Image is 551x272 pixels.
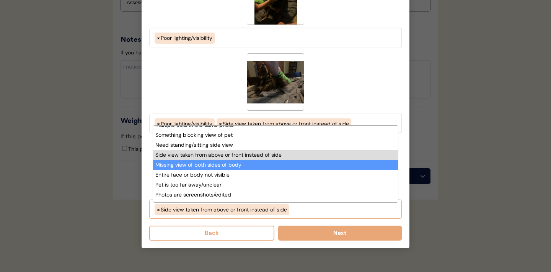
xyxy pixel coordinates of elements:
li: Missing view of both sides of body [153,160,398,170]
li: Poor lighting/visibility [155,33,215,44]
li: Entire face or body not visible [153,170,398,180]
li: Side view taken from above or front instead of side [155,204,289,215]
li: Photos are screenshots/edited [153,190,398,200]
button: Next [278,226,402,241]
li: Need standing/sitting side view [153,140,398,150]
img: IMG_1863.jpeg [247,54,304,110]
li: Pet is too far away/unclear [153,180,398,190]
li: Side view taken from above or front instead of side [217,118,351,129]
span: × [157,34,160,42]
li: Poor lighting/visibility [155,118,215,129]
span: × [219,120,222,128]
li: Front view taken from above instead of front [153,200,398,210]
li: Side view taken from above or front instead of side [153,150,398,160]
li: Something blocking view of pet [153,130,398,140]
button: Back [149,226,274,241]
span: × [157,120,160,128]
span: × [157,206,160,214]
